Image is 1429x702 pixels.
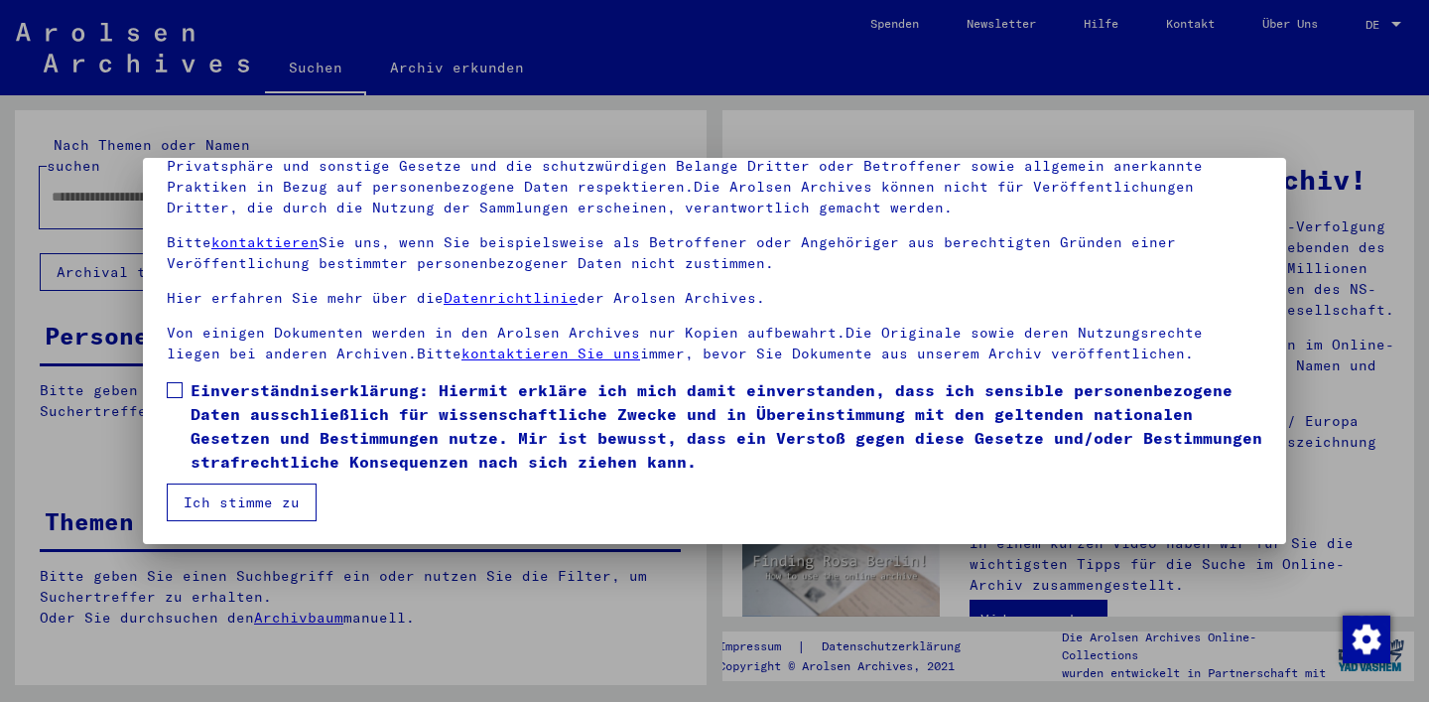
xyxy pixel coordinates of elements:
[167,288,1262,309] p: Hier erfahren Sie mehr über die der Arolsen Archives.
[167,323,1262,364] p: Von einigen Dokumenten werden in den Arolsen Archives nur Kopien aufbewahrt.Die Originale sowie d...
[167,114,1262,218] p: Bitte beachten Sie, dass dieses Portal über NS - Verfolgte sensible Daten zu identifizierten oder...
[191,378,1262,474] span: Einverständniserklärung: Hiermit erkläre ich mich damit einverstanden, dass ich sensible personen...
[211,233,319,251] a: kontaktieren
[461,345,640,362] a: kontaktieren Sie uns
[444,289,578,307] a: Datenrichtlinie
[167,232,1262,274] p: Bitte Sie uns, wenn Sie beispielsweise als Betroffener oder Angehöriger aus berechtigten Gründen ...
[167,484,317,521] button: Ich stimme zu
[1343,616,1390,663] img: Zustimmung ändern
